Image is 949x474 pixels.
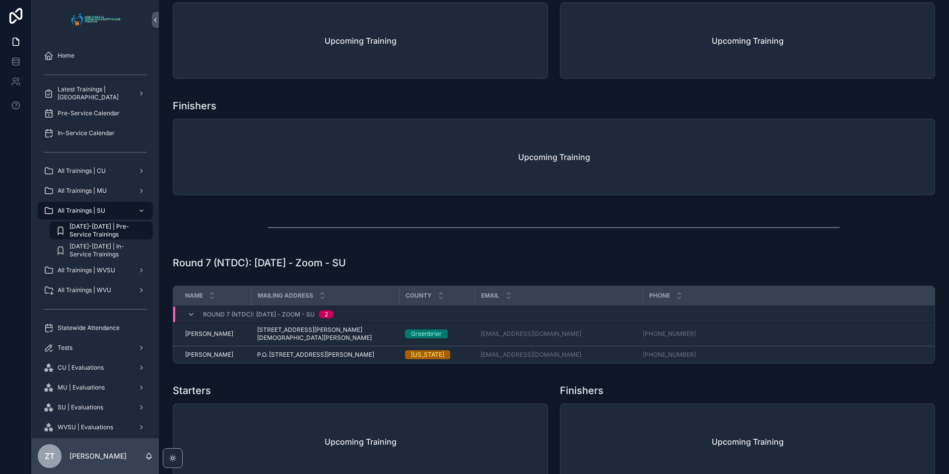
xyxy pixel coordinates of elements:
[257,351,393,359] a: P.O. [STREET_ADDRESS][PERSON_NAME]
[58,324,120,332] span: Statewide Attendance
[481,292,499,300] span: Email
[58,423,113,431] span: WVSU | Evaluations
[406,292,432,300] span: County
[38,379,153,396] a: MU | Evaluations
[58,109,120,117] span: Pre-Service Calendar
[58,384,105,392] span: MU | Evaluations
[643,351,923,359] a: [PHONE_NUMBER]
[38,104,153,122] a: Pre-Service Calendar
[58,207,105,215] span: All Trainings | SU
[325,35,397,47] h2: Upcoming Training
[712,35,784,47] h2: Upcoming Training
[68,12,123,28] img: App logo
[411,329,442,338] div: Greenbrier
[69,223,143,238] span: [DATE]-[DATE] | Pre-Service Trainings
[185,351,233,359] span: [PERSON_NAME]
[480,351,581,359] a: [EMAIL_ADDRESS][DOMAIN_NAME]
[173,384,211,397] h1: Starters
[58,52,74,60] span: Home
[185,292,203,300] span: Name
[38,202,153,220] a: All Trainings | SU
[38,47,153,65] a: Home
[643,330,923,338] a: [PHONE_NUMBER]
[411,350,444,359] div: [US_STATE]
[32,40,159,438] div: scrollable content
[643,351,696,359] a: [PHONE_NUMBER]
[405,329,469,338] a: Greenbrier
[38,418,153,436] a: WVSU | Evaluations
[58,364,104,372] span: CU | Evaluations
[480,330,637,338] a: [EMAIL_ADDRESS][DOMAIN_NAME]
[480,351,637,359] a: [EMAIL_ADDRESS][DOMAIN_NAME]
[50,222,153,239] a: [DATE]-[DATE] | Pre-Service Trainings
[257,326,393,342] a: [STREET_ADDRESS][PERSON_NAME][DEMOGRAPHIC_DATA][PERSON_NAME]
[325,311,328,318] div: 2
[185,351,245,359] a: [PERSON_NAME]
[58,167,106,175] span: All Trainings | CU
[257,351,374,359] span: P.O. [STREET_ADDRESS][PERSON_NAME]
[518,151,590,163] h2: Upcoming Training
[45,450,55,462] span: ZT
[58,286,111,294] span: All Trainings | WVU
[58,266,115,274] span: All Trainings | WVSU
[38,359,153,377] a: CU | Evaluations
[38,319,153,337] a: Statewide Attendance
[325,436,397,448] h2: Upcoming Training
[38,281,153,299] a: All Trainings | WVU
[643,330,696,338] a: [PHONE_NUMBER]
[38,124,153,142] a: In-Service Calendar
[185,330,233,338] span: [PERSON_NAME]
[712,436,784,448] h2: Upcoming Training
[58,129,115,137] span: In-Service Calendar
[50,241,153,259] a: [DATE]-[DATE] | In-Service Trainings
[38,339,153,357] a: Tests
[38,182,153,200] a: All Trainings | MU
[560,384,604,397] h1: Finishers
[58,187,107,195] span: All Trainings | MU
[480,330,581,338] a: [EMAIL_ADDRESS][DOMAIN_NAME]
[203,311,315,318] span: Round 7 (NTDC): [DATE] - Zoom - SU
[649,292,670,300] span: Phone
[58,85,130,101] span: Latest Trainings | [GEOGRAPHIC_DATA]
[58,344,72,352] span: Tests
[405,350,469,359] a: [US_STATE]
[173,256,346,270] h1: Round 7 (NTDC): [DATE] - Zoom - SU
[185,330,245,338] a: [PERSON_NAME]
[69,451,127,461] p: [PERSON_NAME]
[173,99,216,113] h1: Finishers
[38,162,153,180] a: All Trainings | CU
[258,292,313,300] span: Mailing Address
[38,261,153,279] a: All Trainings | WVSU
[58,403,103,411] span: SU | Evaluations
[38,398,153,416] a: SU | Evaluations
[38,84,153,102] a: Latest Trainings | [GEOGRAPHIC_DATA]
[69,242,143,258] span: [DATE]-[DATE] | In-Service Trainings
